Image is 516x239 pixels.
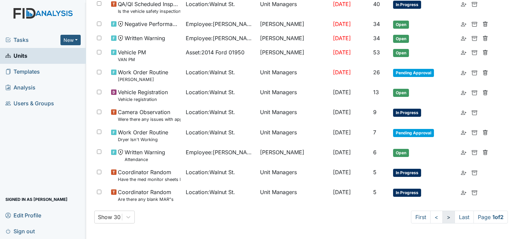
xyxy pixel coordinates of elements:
span: [DATE] [333,169,351,176]
span: Work Order Routine T.V Hung [118,68,168,83]
a: Archive [472,108,477,116]
span: Open [393,149,409,157]
span: Location : Walnut St. [186,128,235,136]
td: Unit Managers [257,185,330,205]
span: Employee : [PERSON_NAME] [186,34,255,42]
span: 40 [373,1,380,7]
span: Written Warning Attendance [125,148,165,163]
a: First [411,211,431,223]
span: Location : Walnut St. [186,68,235,76]
span: Work Order Routine Dryer Isn't Working [118,128,168,143]
a: < [430,211,443,223]
span: 5 [373,189,377,195]
span: Open [393,35,409,43]
span: Location : Walnut St. [186,88,235,96]
small: Attendance [125,156,165,163]
span: [DATE] [333,49,351,56]
span: [DATE] [333,21,351,27]
a: Delete [483,68,488,76]
span: Pending Approval [393,69,434,77]
span: Sign out [5,226,35,236]
span: Coordinator Random Are there any blank MAR"s [118,188,174,203]
div: Show 30 [98,213,121,221]
span: [DATE] [333,1,351,7]
a: Archive [472,20,477,28]
a: Archive [472,168,477,176]
td: Unit Managers [257,105,330,125]
a: Tasks [5,36,60,44]
span: 53 [373,49,380,56]
td: Unit Managers [257,126,330,145]
a: Delete [483,128,488,136]
span: [DATE] [333,35,351,42]
span: Vehicle PM VAN PM [118,48,146,63]
td: [PERSON_NAME] [257,46,330,65]
span: Asset : 2014 Ford 01950 [186,48,244,56]
a: Archive [472,48,477,56]
span: [DATE] [333,69,351,76]
span: Page [473,211,508,223]
small: Were there any issues with applying topical medications? ( Starts at the top of MAR and works the... [118,116,180,123]
small: Have the med monitor sheets been filled out? [118,176,180,183]
span: In Progress [393,189,421,197]
a: Delete [483,20,488,28]
span: In Progress [393,1,421,9]
span: 5 [373,169,377,176]
a: Last [455,211,474,223]
span: Users & Groups [5,98,54,109]
a: Delete [483,34,488,42]
a: Delete [483,48,488,56]
a: Delete [483,88,488,96]
span: Signed in as [PERSON_NAME] [5,194,68,205]
span: [DATE] [333,109,351,115]
span: Negative Performance Review [125,20,180,28]
span: 26 [373,69,380,76]
small: [PERSON_NAME] [118,76,168,83]
span: Location : Walnut St. [186,108,235,116]
a: > [442,211,455,223]
a: Archive [472,88,477,96]
span: 13 [373,89,379,96]
button: New [60,35,81,45]
span: Location : Walnut St. [186,168,235,176]
span: Open [393,21,409,29]
span: 34 [373,35,380,42]
td: [PERSON_NAME] [257,17,330,31]
span: 7 [373,129,376,136]
td: [PERSON_NAME] [257,31,330,46]
span: [DATE] [333,149,351,156]
a: Delete [483,148,488,156]
span: Templates [5,67,40,77]
span: [DATE] [333,189,351,195]
span: In Progress [393,109,421,117]
span: Location : Walnut St. [186,188,235,196]
span: Coordinator Random Have the med monitor sheets been filled out? [118,168,180,183]
span: Open [393,89,409,97]
span: Open [393,49,409,57]
span: Employee : [PERSON_NAME] [186,20,255,28]
span: In Progress [393,169,421,177]
span: Camera Observation Were there any issues with applying topical medications? ( Starts at the top o... [118,108,180,123]
span: Edit Profile [5,210,41,220]
a: Archive [472,148,477,156]
small: Vehicle registration [118,96,168,103]
strong: 1 of 2 [492,214,504,220]
a: Archive [472,128,477,136]
span: 34 [373,21,380,27]
span: Employee : [PERSON_NAME] [186,148,255,156]
small: Is the vehicle safety inspection report current and in the mileage log pouch? [118,8,180,15]
span: 6 [373,149,377,156]
a: Archive [472,34,477,42]
td: [PERSON_NAME] [257,145,330,165]
span: [DATE] [333,89,351,96]
td: Unit Managers [257,165,330,185]
span: Units [5,51,27,61]
td: Unit Managers [257,85,330,105]
a: Archive [472,68,477,76]
small: Are there any blank MAR"s [118,196,174,203]
small: Dryer Isn't Working [118,136,168,143]
span: Written Warning [125,34,165,42]
td: Unit Managers [257,65,330,85]
span: Vehicle Registration Vehicle registration [118,88,168,103]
